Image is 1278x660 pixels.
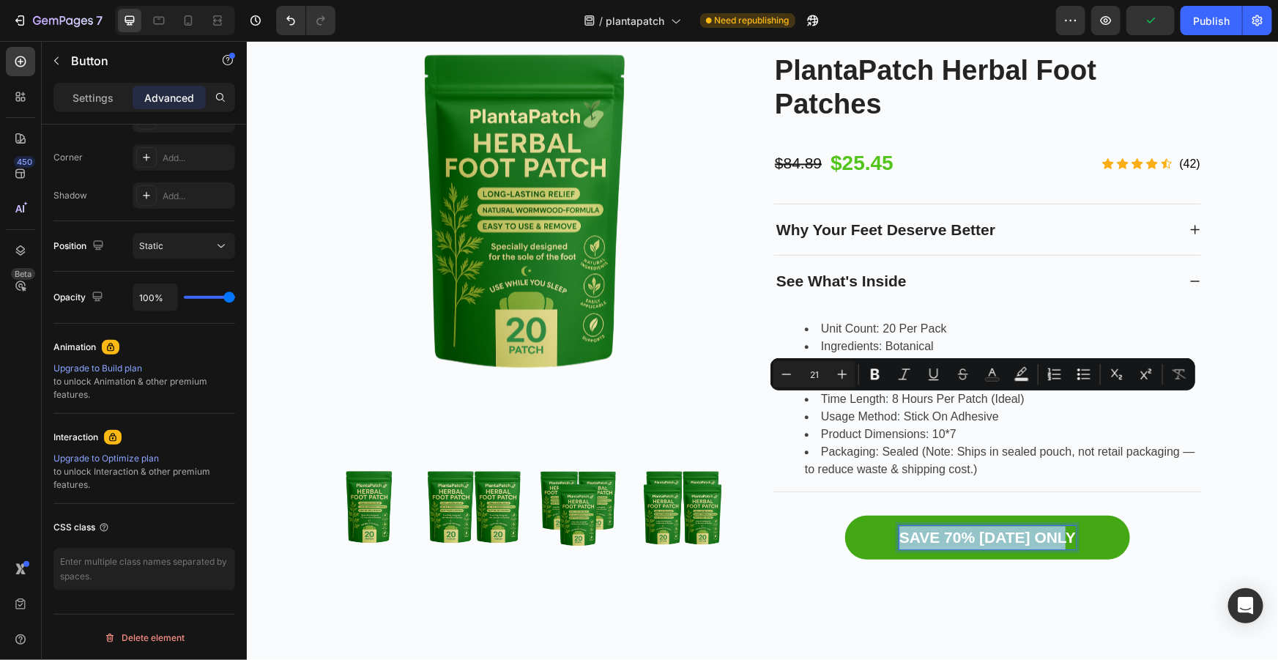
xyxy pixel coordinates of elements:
li: Unit Count: 20 Per Pack [558,279,953,297]
div: Editor contextual toolbar [770,358,1195,390]
p: 7 [96,12,103,29]
div: Open Intercom Messenger [1228,588,1263,623]
div: Opacity [53,288,106,308]
li: Usage Method: Stick On Adhesive [558,367,953,385]
span: Need republishing [715,14,790,27]
div: Corner [53,151,83,164]
span: (42) [933,116,954,129]
div: Upgrade to Optimize plan [53,452,235,465]
div: Publish [1193,13,1230,29]
p: See What's Inside [530,229,660,252]
p: Why Your Feet Deserve Better [530,177,748,201]
p: Button [71,52,196,70]
button: Static [133,233,235,259]
p: Settings [73,90,114,105]
li: Packaging: Sealed (Note: Ships in sealed pouch, not retail packaging — to reduce waste & shipping... [558,402,953,437]
a: Rich Text Editor. Editing area: main [598,475,883,519]
div: Add... [163,190,231,203]
div: to unlock Animation & other premium features. [53,362,235,401]
div: Shadow [53,189,87,202]
div: Rich Text Editor. Editing area: main [527,175,751,203]
div: $25.45 [582,105,648,139]
li: Product Dimensions: 10*7 [558,385,953,402]
div: Rich Text Editor. Editing area: main [527,266,954,450]
div: Beta [11,268,35,280]
p: Advanced [144,90,194,105]
div: to unlock Interaction & other premium features. [53,452,235,492]
li: Time Length: 8 Hours Per Patch (Ideal) [558,349,953,367]
input: Auto [133,284,177,311]
div: Add... [163,152,231,165]
span: / [600,13,603,29]
div: 450 [14,156,35,168]
iframe: Design area [247,41,1278,660]
div: Animation [53,341,96,354]
p: SAVE 70% [DATE] ONLY [653,485,829,508]
button: 7 [6,6,109,35]
li: Weight: 25g (Approx.) [558,314,953,332]
button: Delete element [53,626,235,650]
button: Publish [1181,6,1242,35]
div: Interaction [53,431,98,444]
li: Application: General [558,332,953,349]
div: Position [53,237,107,256]
div: Upgrade to Build plan [53,362,235,375]
div: CSS class [53,521,110,534]
li: Ingredients: Botanical [558,297,953,314]
div: Undo/Redo [276,6,335,35]
div: Rich Text Editor. Editing area: main [653,485,829,508]
span: Static [139,240,163,251]
div: Delete element [104,629,185,647]
span: plantapatch [606,13,665,29]
div: $84.89 [527,109,576,136]
div: Rich Text Editor. Editing area: main [527,226,662,254]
